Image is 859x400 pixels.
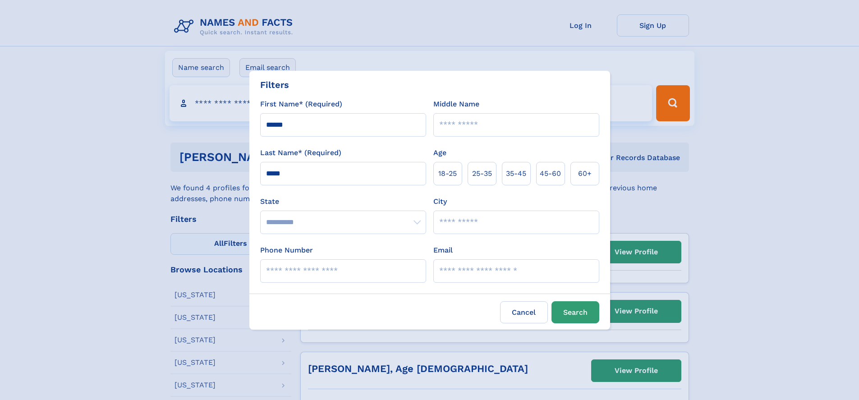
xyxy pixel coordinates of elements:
[506,168,526,179] span: 35‑45
[260,196,426,207] label: State
[260,245,313,256] label: Phone Number
[260,147,341,158] label: Last Name* (Required)
[433,196,447,207] label: City
[578,168,592,179] span: 60+
[433,245,453,256] label: Email
[260,99,342,110] label: First Name* (Required)
[500,301,548,323] label: Cancel
[472,168,492,179] span: 25‑35
[433,99,479,110] label: Middle Name
[438,168,457,179] span: 18‑25
[433,147,446,158] label: Age
[551,301,599,323] button: Search
[540,168,561,179] span: 45‑60
[260,78,289,92] div: Filters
